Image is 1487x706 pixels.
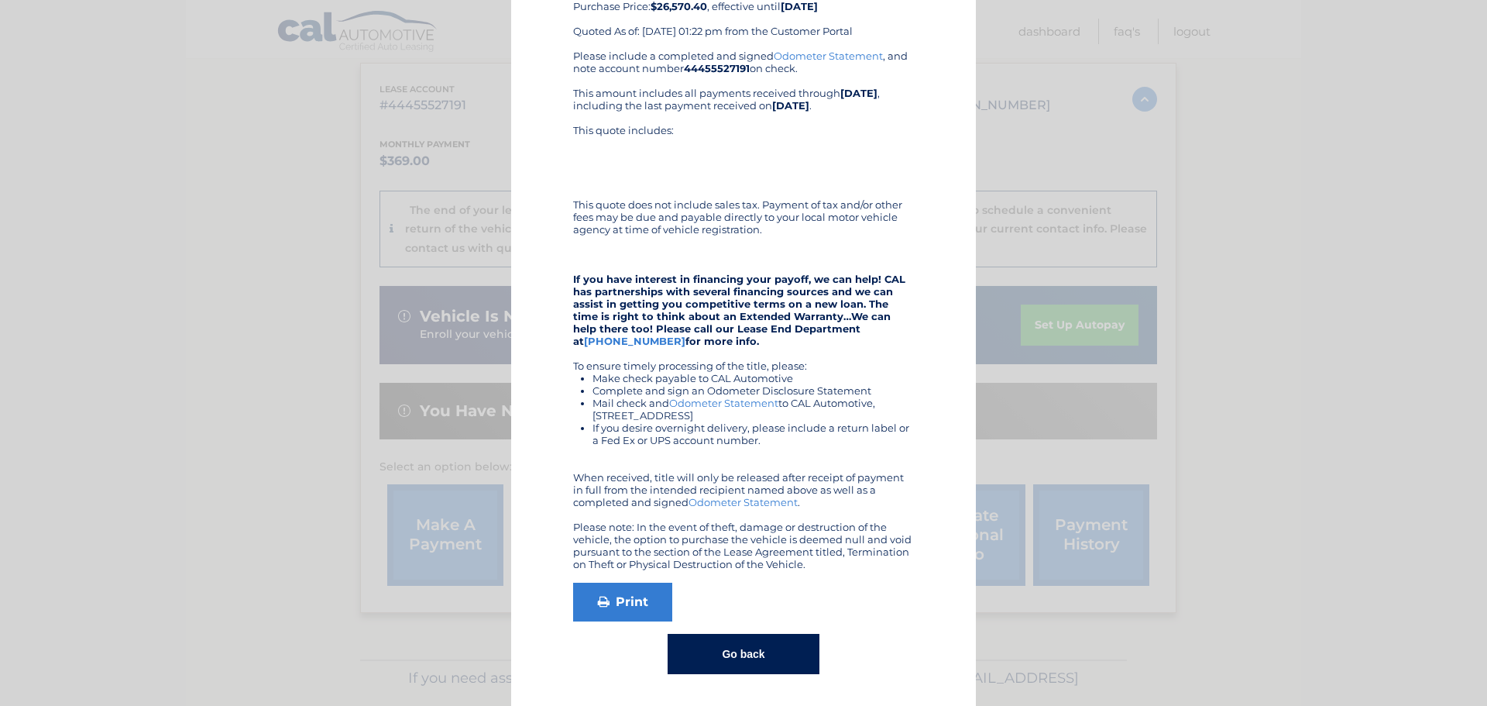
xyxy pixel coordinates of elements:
[689,496,798,508] a: Odometer Statement
[684,62,750,74] b: 44455527191
[840,87,877,99] b: [DATE]
[774,50,883,62] a: Odometer Statement
[669,397,778,409] a: Odometer Statement
[668,634,819,674] button: Go back
[573,50,914,570] div: Please include a completed and signed , and note account number on check. This amount includes al...
[592,422,914,446] li: If you desire overnight delivery, please include a return label or a Fed Ex or UPS account number.
[592,397,914,422] li: Mail check and to CAL Automotive, [STREET_ADDRESS]
[573,273,905,347] strong: If you have interest in financing your payoff, we can help! CAL has partnerships with several fin...
[772,99,809,112] b: [DATE]
[573,124,914,186] div: This quote includes:
[573,583,672,622] a: Print
[584,335,685,347] a: [PHONE_NUMBER]
[592,384,914,397] li: Complete and sign an Odometer Disclosure Statement
[592,372,914,384] li: Make check payable to CAL Automotive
